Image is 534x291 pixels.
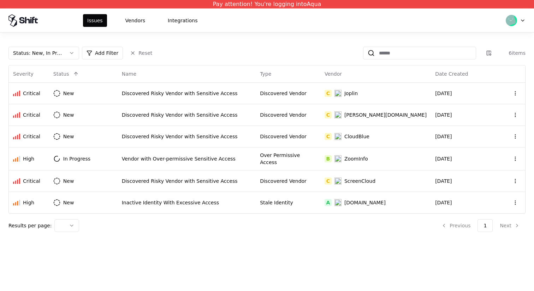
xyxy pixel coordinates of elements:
div: [DATE] [435,90,494,97]
div: Critical [23,177,40,185]
div: Vendor [325,70,342,77]
img: Joplin [334,90,342,97]
div: Joplin [344,90,358,97]
img: ZoomInfo [334,155,342,162]
div: Name [122,70,136,77]
div: [DATE] [435,133,494,140]
div: [DATE] [435,155,494,162]
div: Discovered Vendor [260,177,316,185]
button: New [53,175,87,187]
div: New [63,177,74,185]
div: New [63,90,74,97]
div: ZoomInfo [344,155,368,162]
div: [DATE] [435,199,494,206]
div: Over Permissive Access [260,152,316,166]
div: Date Created [435,70,468,77]
div: High [23,155,34,162]
button: 1 [477,219,493,232]
div: Discovered Vendor [260,90,316,97]
button: New [53,196,87,209]
button: New [53,130,87,143]
div: [DATE] [435,177,494,185]
div: High [23,199,34,206]
div: Discovered Risky Vendor with Sensitive Access [122,90,251,97]
button: Reset [126,47,156,59]
p: Results per page: [8,222,52,229]
img: ScreenCloud [334,177,342,185]
div: Critical [23,133,40,140]
div: Status : New, In Progress [13,50,63,57]
button: In Progress [53,152,103,165]
div: Status [53,70,69,77]
div: CloudBlue [344,133,369,140]
div: Severity [13,70,34,77]
img: Labra.io [334,111,342,118]
div: Discovered Risky Vendor with Sensitive Access [122,177,251,185]
button: Integrations [164,14,202,27]
button: New [53,109,87,121]
div: New [63,111,74,118]
div: C [325,177,332,185]
div: A [325,199,332,206]
div: C [325,111,332,118]
div: 6 items [497,50,526,57]
img: terasky.com [334,199,342,206]
div: C [325,133,332,140]
div: C [325,90,332,97]
div: Discovered Vendor [260,111,316,118]
div: Stale Identity [260,199,316,206]
div: New [63,199,74,206]
div: Discovered Vendor [260,133,316,140]
div: B [325,155,332,162]
div: [PERSON_NAME][DOMAIN_NAME] [344,111,427,118]
img: CloudBlue [334,133,342,140]
div: [DOMAIN_NAME] [344,199,386,206]
div: Critical [23,111,40,118]
button: Vendors [121,14,149,27]
div: In Progress [63,155,90,162]
div: Critical [23,90,40,97]
div: New [63,133,74,140]
nav: pagination [435,219,526,232]
div: Inactive Identity With Excessive Access [122,199,251,206]
button: Add Filter [82,47,123,59]
div: ScreenCloud [344,177,375,185]
div: [DATE] [435,111,494,118]
button: New [53,87,87,100]
div: Discovered Risky Vendor with Sensitive Access [122,133,251,140]
div: Type [260,70,271,77]
div: Vendor with Over-permissive Sensitive Access [122,155,251,162]
div: Discovered Risky Vendor with Sensitive Access [122,111,251,118]
button: Issues [83,14,107,27]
